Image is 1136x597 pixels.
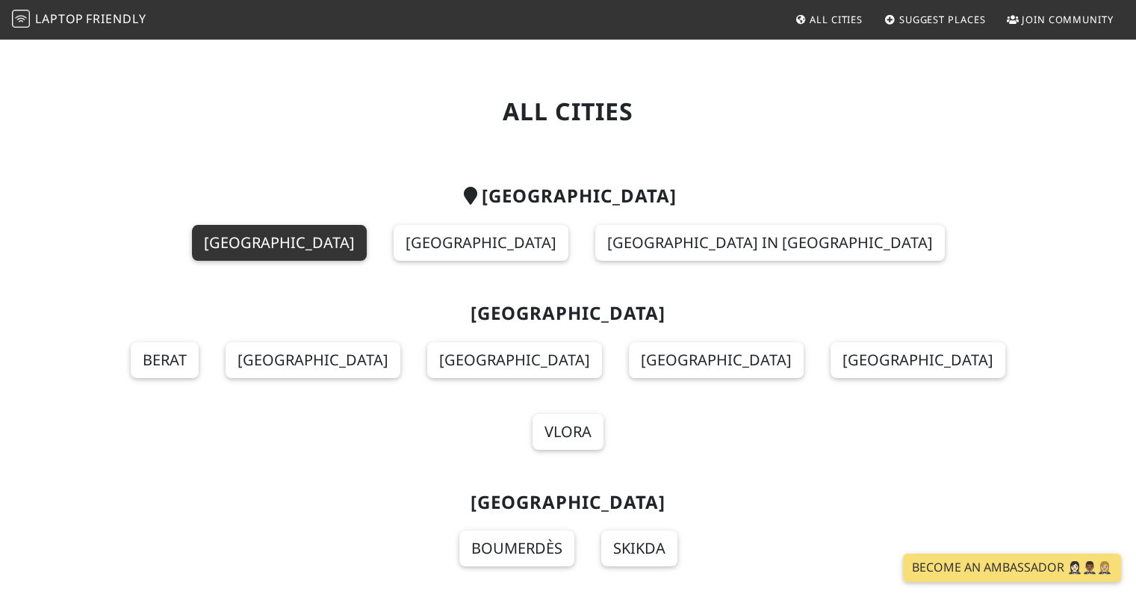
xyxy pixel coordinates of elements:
a: Become an Ambassador 🤵🏻‍♀️🤵🏾‍♂️🤵🏼‍♀️ [903,554,1121,582]
a: Berat [131,342,199,378]
a: [GEOGRAPHIC_DATA] [394,225,568,261]
a: All Cities [789,6,869,33]
img: LaptopFriendly [12,10,30,28]
span: Join Community [1022,13,1114,26]
span: All Cities [810,13,863,26]
h1: All Cities [84,97,1052,126]
span: Friendly [86,10,146,27]
a: Vlora [533,414,603,450]
a: [GEOGRAPHIC_DATA] [427,342,602,378]
a: Boumerdès [459,531,574,566]
h2: [GEOGRAPHIC_DATA] [84,303,1052,324]
a: Join Community [1001,6,1120,33]
span: Suggest Places [899,13,986,26]
span: Laptop [35,10,84,27]
a: [GEOGRAPHIC_DATA] [192,225,367,261]
a: [GEOGRAPHIC_DATA] in [GEOGRAPHIC_DATA] [595,225,945,261]
a: Suggest Places [878,6,992,33]
a: [GEOGRAPHIC_DATA] [629,342,804,378]
a: Skikda [601,531,677,566]
h2: [GEOGRAPHIC_DATA] [84,185,1052,207]
h2: [GEOGRAPHIC_DATA] [84,492,1052,513]
a: [GEOGRAPHIC_DATA] [831,342,1005,378]
a: [GEOGRAPHIC_DATA] [226,342,400,378]
a: LaptopFriendly LaptopFriendly [12,7,146,33]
